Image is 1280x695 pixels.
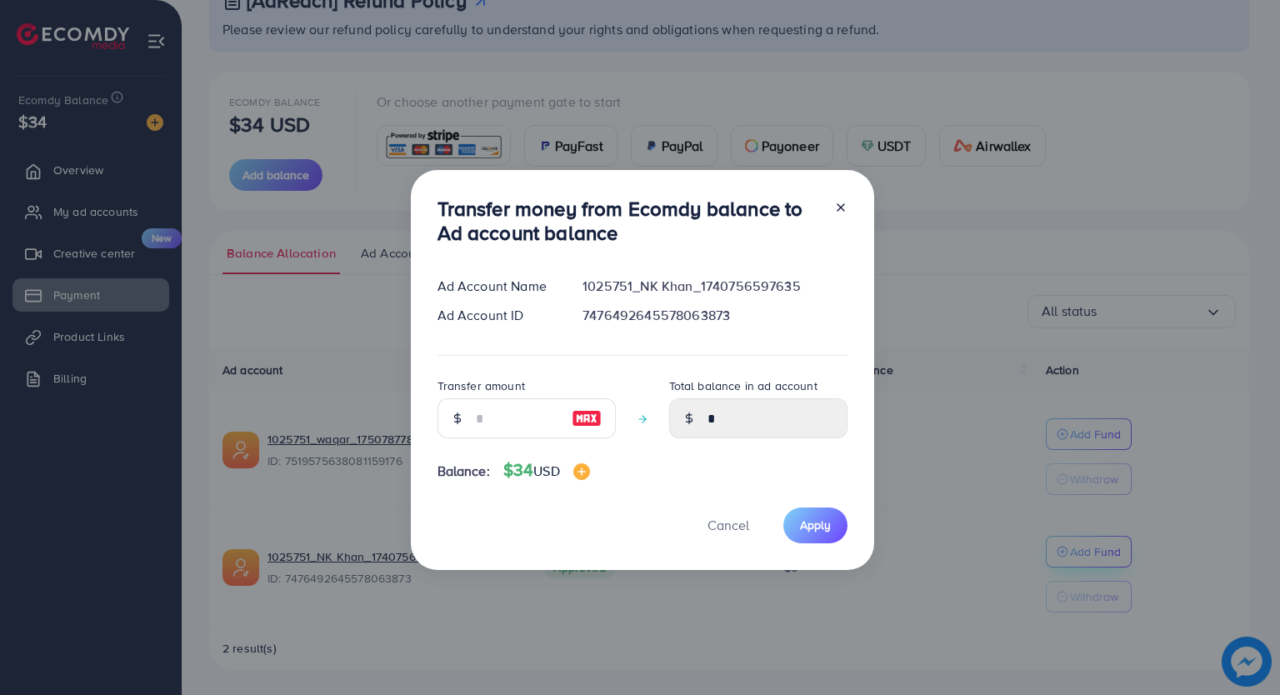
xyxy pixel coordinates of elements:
[707,516,749,534] span: Cancel
[424,277,570,296] div: Ad Account Name
[687,507,770,543] button: Cancel
[572,408,602,428] img: image
[437,197,821,245] h3: Transfer money from Ecomdy balance to Ad account balance
[437,377,525,394] label: Transfer amount
[503,460,590,481] h4: $34
[569,306,860,325] div: 7476492645578063873
[424,306,570,325] div: Ad Account ID
[573,463,590,480] img: image
[569,277,860,296] div: 1025751_NK Khan_1740756597635
[783,507,847,543] button: Apply
[533,462,559,480] span: USD
[800,517,831,533] span: Apply
[669,377,817,394] label: Total balance in ad account
[437,462,490,481] span: Balance:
